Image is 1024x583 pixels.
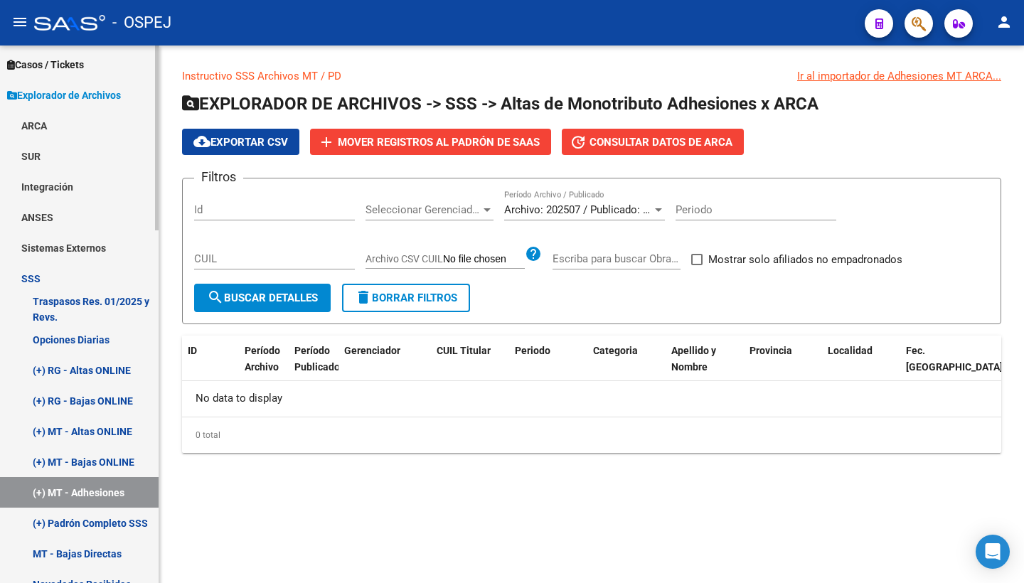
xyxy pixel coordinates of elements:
mat-icon: menu [11,14,28,31]
span: Exportar CSV [193,136,288,149]
span: Buscar Detalles [207,291,318,304]
span: CUIL Titular [437,345,491,356]
datatable-header-cell: Gerenciador [338,336,431,398]
span: - OSPEJ [112,7,171,38]
span: Archivo: 202507 / Publicado: 202506 [504,203,677,216]
div: Open Intercom Messenger [976,535,1010,569]
span: Período Publicado [294,345,340,373]
mat-icon: update [570,134,587,151]
span: Categoria [593,345,638,356]
span: Consultar datos de ARCA [590,136,732,149]
span: Gerenciador [344,345,400,356]
span: Mostrar solo afiliados no empadronados [708,251,902,268]
span: Borrar Filtros [355,291,457,304]
datatable-header-cell: Categoria [587,336,666,398]
button: Consultar datos de ARCA [562,129,744,155]
div: No data to display [182,381,1001,417]
span: Apellido y Nombre [671,345,716,373]
datatable-header-cell: CUIL Titular [431,336,509,398]
datatable-header-cell: Período Archivo [239,336,289,398]
span: Periodo [515,345,550,356]
button: Mover registros al PADRÓN de SAAS [310,129,551,155]
span: Fec. [GEOGRAPHIC_DATA] [906,345,1003,373]
datatable-header-cell: Período Publicado [289,336,338,398]
mat-icon: delete [355,289,372,306]
h3: Filtros [194,167,243,187]
mat-icon: person [996,14,1013,31]
mat-icon: search [207,289,224,306]
span: EXPLORADOR DE ARCHIVOS -> SSS -> Altas de Monotributo Adhesiones x ARCA [182,94,818,114]
span: Seleccionar Gerenciador [366,203,481,216]
datatable-header-cell: ID [182,336,239,398]
span: Mover registros al PADRÓN de SAAS [338,136,540,149]
datatable-header-cell: Localidad [822,336,900,398]
a: Instructivo SSS Archivos MT / PD [182,70,341,82]
mat-icon: add [318,134,335,151]
button: Exportar CSV [182,129,299,155]
span: Localidad [828,345,873,356]
span: Archivo CSV CUIL [366,253,443,264]
span: Provincia [750,345,792,356]
mat-icon: cloud_download [193,133,210,150]
span: Explorador de Archivos [7,87,121,103]
button: Buscar Detalles [194,284,331,312]
button: Borrar Filtros [342,284,470,312]
div: Ir al importador de Adhesiones MT ARCA... [797,68,1001,84]
span: Casos / Tickets [7,57,84,73]
mat-icon: help [525,245,542,262]
div: 0 total [182,417,1001,453]
datatable-header-cell: Provincia [744,336,822,398]
datatable-header-cell: Apellido y Nombre [666,336,744,398]
input: Archivo CSV CUIL [443,253,525,266]
datatable-header-cell: Fec. Alta [900,336,1007,398]
datatable-header-cell: Periodo [509,336,587,398]
span: Período Archivo [245,345,280,373]
span: ID [188,345,197,356]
